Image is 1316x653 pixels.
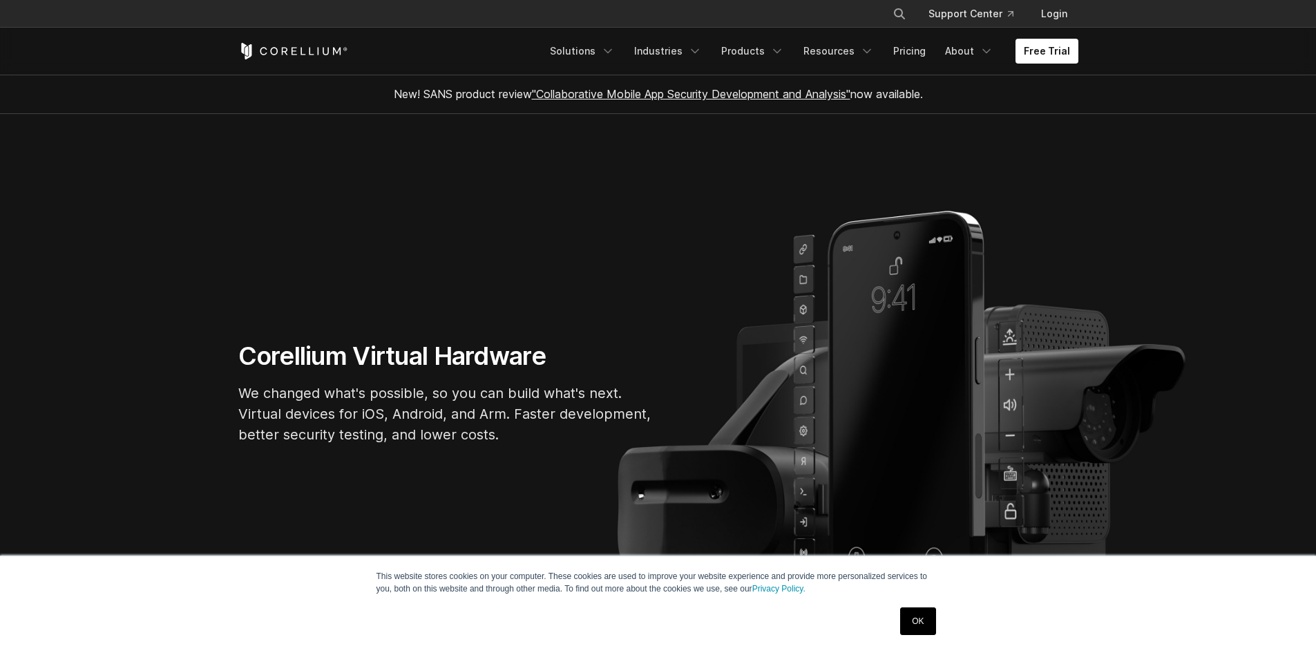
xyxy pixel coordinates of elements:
[394,87,923,101] span: New! SANS product review now available.
[238,383,653,445] p: We changed what's possible, so you can build what's next. Virtual devices for iOS, Android, and A...
[376,570,940,595] p: This website stores cookies on your computer. These cookies are used to improve your website expe...
[795,39,882,64] a: Resources
[542,39,623,64] a: Solutions
[885,39,934,64] a: Pricing
[900,607,935,635] a: OK
[542,39,1078,64] div: Navigation Menu
[238,341,653,372] h1: Corellium Virtual Hardware
[752,584,805,594] a: Privacy Policy.
[917,1,1024,26] a: Support Center
[1030,1,1078,26] a: Login
[1015,39,1078,64] a: Free Trial
[713,39,792,64] a: Products
[626,39,710,64] a: Industries
[887,1,912,26] button: Search
[876,1,1078,26] div: Navigation Menu
[937,39,1002,64] a: About
[238,43,348,59] a: Corellium Home
[532,87,850,101] a: "Collaborative Mobile App Security Development and Analysis"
